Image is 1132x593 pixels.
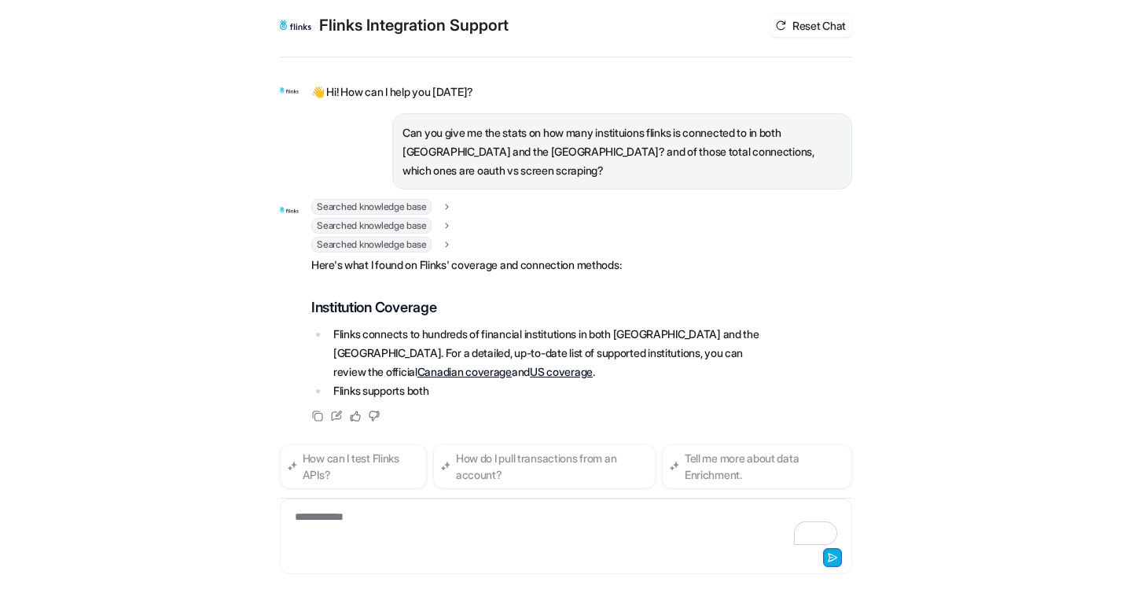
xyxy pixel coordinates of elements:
[311,83,473,101] p: 👋 Hi! How can I help you [DATE]?
[329,325,771,381] li: Flinks connects to hundreds of financial institutions in both [GEOGRAPHIC_DATA] and the [GEOGRAPH...
[417,365,512,378] a: Canadian coverage
[770,14,852,37] button: Reset Chat
[280,9,311,41] img: Widget
[329,381,771,400] li: Flinks supports both
[433,444,656,488] button: How do I pull transactions from an account?
[319,14,509,36] h2: Flinks Integration Support
[402,123,842,180] p: Can you give me the stats on how many instituions flinks is connected to in both [GEOGRAPHIC_DATA...
[530,365,593,378] a: US coverage
[284,509,848,545] div: To enrich screen reader interactions, please activate Accessibility in Grammarly extension settings
[280,81,299,100] img: Widget
[311,256,771,274] p: Here's what I found on Flinks' coverage and connection methods:
[311,199,432,215] span: Searched knowledge base
[662,444,852,488] button: Tell me more about data Enrichment.
[311,218,432,234] span: Searched knowledge base
[311,237,432,252] span: Searched knowledge base
[311,296,771,319] h3: Institution Coverage
[280,444,427,488] button: How can I test Flinks APIs?
[280,201,299,219] img: Widget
